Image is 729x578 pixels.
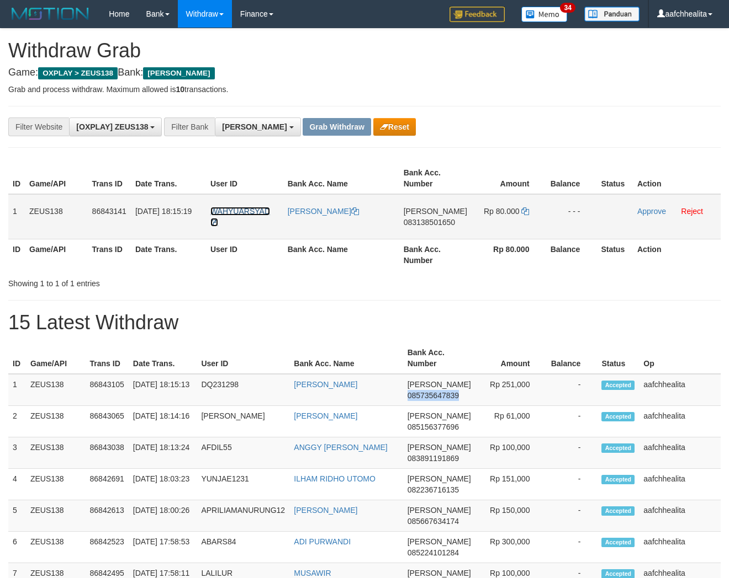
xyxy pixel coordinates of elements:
span: OXPLAY > ZEUS138 [38,67,118,79]
span: [PERSON_NAME] [408,443,471,452]
td: 4 [8,469,26,500]
p: Grab and process withdraw. Maximum allowed is transactions. [8,84,721,95]
span: Accepted [601,538,635,547]
td: DQ231298 [197,374,289,406]
div: Filter Website [8,117,69,136]
a: Reject [681,207,703,216]
td: Rp 150,000 [476,500,547,532]
span: [DATE] 18:15:19 [135,207,192,216]
span: WAHYUARSYAD [210,207,270,216]
a: MUSAWIR [294,569,331,577]
td: AFDIL55 [197,437,289,469]
th: Bank Acc. Number [399,163,472,194]
td: aafchhealita [639,532,721,563]
span: 86843141 [92,207,126,216]
span: 34 [560,3,575,13]
span: Accepted [601,475,635,484]
th: Action [633,163,721,194]
span: Copy 085735647839 to clipboard [408,391,459,400]
th: Date Trans. [131,239,206,270]
a: Copy 80000 to clipboard [521,207,529,216]
button: [OXPLAY] ZEUS138 [69,117,162,136]
td: Rp 61,000 [476,406,547,437]
span: Copy 085224101284 to clipboard [408,548,459,557]
th: Balance [546,342,597,374]
td: 86842613 [86,500,129,532]
td: Rp 251,000 [476,374,547,406]
span: [PERSON_NAME] [143,67,214,79]
td: aafchhealita [639,437,721,469]
span: Copy 083891191869 to clipboard [408,454,459,463]
th: Status [596,163,632,194]
th: Balance [546,239,596,270]
td: 86842691 [86,469,129,500]
a: [PERSON_NAME] [294,380,357,389]
th: Action [633,239,721,270]
span: [PERSON_NAME] [408,474,471,483]
th: Rp 80.000 [472,239,546,270]
a: ADI PURWANDI [294,537,351,546]
h1: Withdraw Grab [8,40,721,62]
th: Bank Acc. Name [289,342,403,374]
td: - [546,406,597,437]
td: - [546,469,597,500]
th: ID [8,342,26,374]
th: Bank Acc. Number [399,239,472,270]
span: [OXPLAY] ZEUS138 [76,122,148,131]
button: Grab Withdraw [303,118,371,136]
th: Status [596,239,632,270]
th: Amount [476,342,547,374]
th: Date Trans. [131,163,206,194]
th: Game/API [25,239,88,270]
td: ZEUS138 [26,500,86,532]
span: [PERSON_NAME] [408,380,471,389]
span: [PERSON_NAME] [404,207,467,216]
td: [DATE] 18:15:13 [129,374,197,406]
h1: 15 Latest Withdraw [8,312,721,334]
span: [PERSON_NAME] [408,506,471,515]
td: 86843105 [86,374,129,406]
a: [PERSON_NAME] [288,207,359,216]
td: 1 [8,374,26,406]
img: Feedback.jpg [450,7,505,22]
td: 86843065 [86,406,129,437]
td: 1 [8,194,25,239]
td: ZEUS138 [26,406,86,437]
th: Game/API [26,342,86,374]
td: 86843038 [86,437,129,469]
td: ZEUS138 [26,437,86,469]
button: [PERSON_NAME] [215,117,300,136]
span: [PERSON_NAME] [408,569,471,577]
td: APRILIAMANURUNG12 [197,500,289,532]
h4: Game: Bank: [8,67,721,78]
button: Reset [373,118,416,136]
th: Bank Acc. Number [403,342,476,374]
th: ID [8,239,25,270]
td: - [546,437,597,469]
td: - [546,500,597,532]
th: Trans ID [88,163,131,194]
strong: 10 [176,85,184,94]
span: Copy 085156377696 to clipboard [408,422,459,431]
a: Approve [637,207,666,216]
img: MOTION_logo.png [8,6,92,22]
div: Filter Bank [164,117,215,136]
td: - [546,532,597,563]
td: ABARS84 [197,532,289,563]
td: ZEUS138 [25,194,88,239]
th: Trans ID [88,239,131,270]
th: User ID [206,239,283,270]
td: aafchhealita [639,406,721,437]
td: ZEUS138 [26,469,86,500]
td: ZEUS138 [26,374,86,406]
td: YUNJAE1231 [197,469,289,500]
a: [PERSON_NAME] [294,411,357,420]
td: [DATE] 18:14:16 [129,406,197,437]
td: aafchhealita [639,500,721,532]
th: Game/API [25,163,88,194]
span: Copy 083138501650 to clipboard [404,218,455,227]
a: WAHYUARSYAD [210,207,270,227]
th: Status [597,342,639,374]
span: [PERSON_NAME] [408,411,471,420]
td: 5 [8,500,26,532]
